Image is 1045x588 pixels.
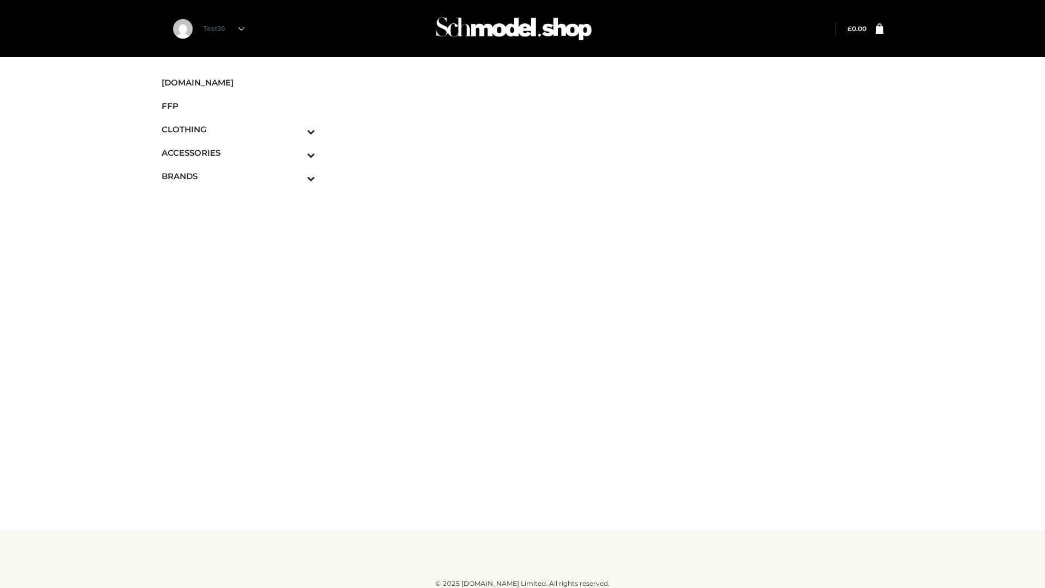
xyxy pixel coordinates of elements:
span: ACCESSORIES [162,146,315,159]
span: £ [847,24,852,33]
span: FFP [162,100,315,112]
button: Toggle Submenu [277,118,315,141]
button: Toggle Submenu [277,164,315,188]
a: Test30 [203,24,244,33]
a: BRANDSToggle Submenu [162,164,315,188]
a: £0.00 [847,24,866,33]
button: Toggle Submenu [277,141,315,164]
a: [DOMAIN_NAME] [162,71,315,94]
a: ACCESSORIESToggle Submenu [162,141,315,164]
span: [DOMAIN_NAME] [162,76,315,89]
a: CLOTHINGToggle Submenu [162,118,315,141]
span: CLOTHING [162,123,315,136]
a: FFP [162,94,315,118]
span: BRANDS [162,170,315,182]
img: Schmodel Admin 964 [432,7,595,50]
bdi: 0.00 [847,24,866,33]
